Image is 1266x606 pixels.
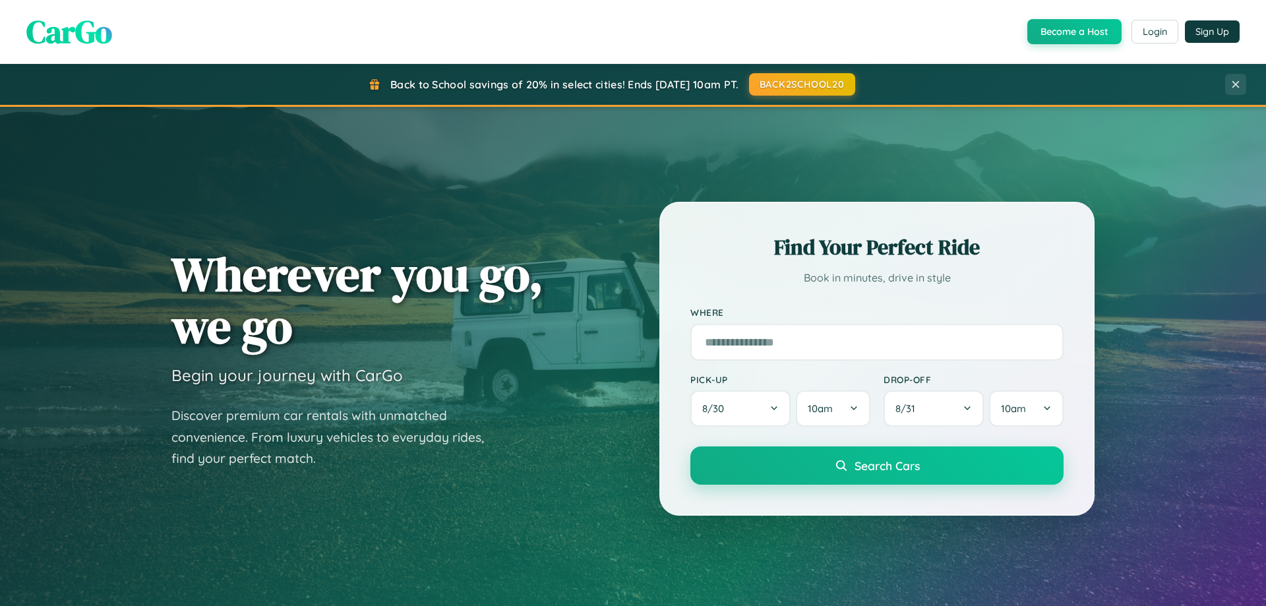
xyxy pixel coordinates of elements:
span: Search Cars [855,458,920,473]
label: Drop-off [884,374,1064,385]
button: Login [1131,20,1178,44]
button: Search Cars [690,446,1064,485]
h1: Wherever you go, we go [171,248,543,352]
h2: Find Your Perfect Ride [690,233,1064,262]
span: 10am [1001,402,1026,415]
h3: Begin your journey with CarGo [171,365,403,385]
button: BACK2SCHOOL20 [749,73,855,96]
label: Where [690,307,1064,318]
span: 8 / 30 [702,402,731,415]
button: Become a Host [1027,19,1122,44]
span: CarGo [26,10,112,53]
p: Book in minutes, drive in style [690,268,1064,288]
button: 10am [989,390,1064,427]
button: Sign Up [1185,20,1240,43]
p: Discover premium car rentals with unmatched convenience. From luxury vehicles to everyday rides, ... [171,405,501,470]
span: 8 / 31 [895,402,922,415]
label: Pick-up [690,374,870,385]
span: Back to School savings of 20% in select cities! Ends [DATE] 10am PT. [390,78,738,91]
span: 10am [808,402,833,415]
button: 10am [796,390,870,427]
button: 8/30 [690,390,791,427]
button: 8/31 [884,390,984,427]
